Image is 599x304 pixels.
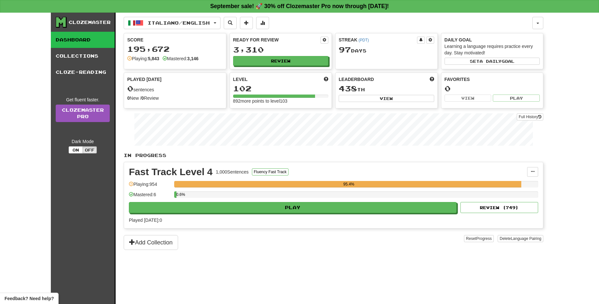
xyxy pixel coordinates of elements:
[517,113,543,120] button: Full History
[129,202,457,213] button: Play
[445,43,540,56] div: Learning a language requires practice every day. Stay motivated!
[187,56,198,61] strong: 3,146
[129,181,171,192] div: Playing: 954
[127,96,130,101] strong: 0
[339,95,434,102] button: View
[498,235,543,242] button: DeleteLanguage Pairing
[216,169,249,175] div: 1,000 Sentences
[51,64,115,80] a: Cloze-Reading
[445,84,540,93] div: 0
[127,37,223,43] div: Score
[445,76,540,83] div: Favorites
[233,56,329,66] button: Review
[176,181,521,187] div: 95.4%
[339,84,357,93] span: 438
[252,168,288,175] button: Fluency Fast Track
[127,76,162,83] span: Played [DATE]
[460,202,538,213] button: Review (749)
[233,37,321,43] div: Ready for Review
[339,37,417,43] div: Streak
[210,3,389,9] strong: September sale! 🚀 30% off Clozemaster Pro now through [DATE]!
[358,38,369,42] a: (PDT)
[233,84,329,93] div: 102
[129,191,171,202] div: Mastered: 6
[83,146,97,153] button: Off
[69,19,111,26] div: Clozemaster
[148,20,210,26] span: Italiano / English
[339,84,434,93] div: th
[127,45,223,53] div: 195,672
[493,95,540,102] button: Play
[233,98,329,104] div: 892 more points to level 103
[233,76,248,83] span: Level
[56,105,110,122] a: ClozemasterPro
[56,96,110,103] div: Get fluent faster.
[464,235,493,242] button: ResetProgress
[233,46,329,54] div: 3,310
[127,55,159,62] div: Playing:
[480,59,502,63] span: a daily
[224,17,237,29] button: Search sentences
[129,218,162,223] span: Played [DATE]: 0
[69,146,83,153] button: On
[127,84,133,93] span: 0
[127,84,223,93] div: sentences
[163,55,198,62] div: Mastered:
[5,295,54,302] span: Open feedback widget
[51,32,115,48] a: Dashboard
[141,96,144,101] strong: 0
[256,17,269,29] button: More stats
[240,17,253,29] button: Add sentence to collection
[511,236,541,241] span: Language Pairing
[56,138,110,145] div: Dark Mode
[339,46,434,54] div: Day s
[324,76,328,83] span: Score more points to level up
[339,76,374,83] span: Leaderboard
[51,48,115,64] a: Collections
[339,45,351,54] span: 97
[445,58,540,65] button: Seta dailygoal
[124,17,220,29] button: Italiano/English
[129,167,213,177] div: Fast Track Level 4
[124,235,178,250] button: Add Collection
[127,95,223,101] div: New / Review
[148,56,159,61] strong: 5,843
[124,152,543,159] p: In Progress
[476,236,492,241] span: Progress
[445,37,540,43] div: Daily Goal
[445,95,492,102] button: View
[430,76,434,83] span: This week in points, UTC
